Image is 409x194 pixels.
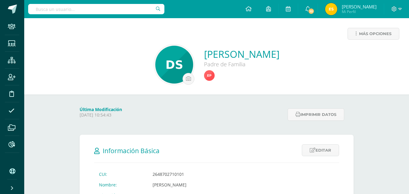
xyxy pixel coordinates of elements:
[308,8,315,15] span: 10
[342,4,377,10] span: [PERSON_NAME]
[204,70,215,81] img: 53ecdb56822de68c4aafda220854ad1c.png
[148,179,228,190] td: [PERSON_NAME]
[80,107,284,112] h4: Última Modificación
[325,3,337,15] img: 0abf21bd2d0a573e157d53e234304166.png
[103,146,160,155] span: Información Básica
[80,112,284,118] p: [DATE] 10:54:43
[204,48,279,61] a: [PERSON_NAME]
[94,179,148,190] td: Nombre:
[148,169,228,179] td: 2648702710101
[348,28,399,40] a: Más opciones
[359,28,391,39] span: Más opciones
[94,169,148,179] td: CUI:
[288,108,344,121] button: Imprimir datos
[302,144,339,156] a: Editar
[155,46,193,84] img: 23e1679bd5f16390f2b3cf5d118625f0.png
[204,61,279,68] div: Padre de Familia
[342,9,377,14] span: Mi Perfil
[28,4,164,14] input: Busca un usuario...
